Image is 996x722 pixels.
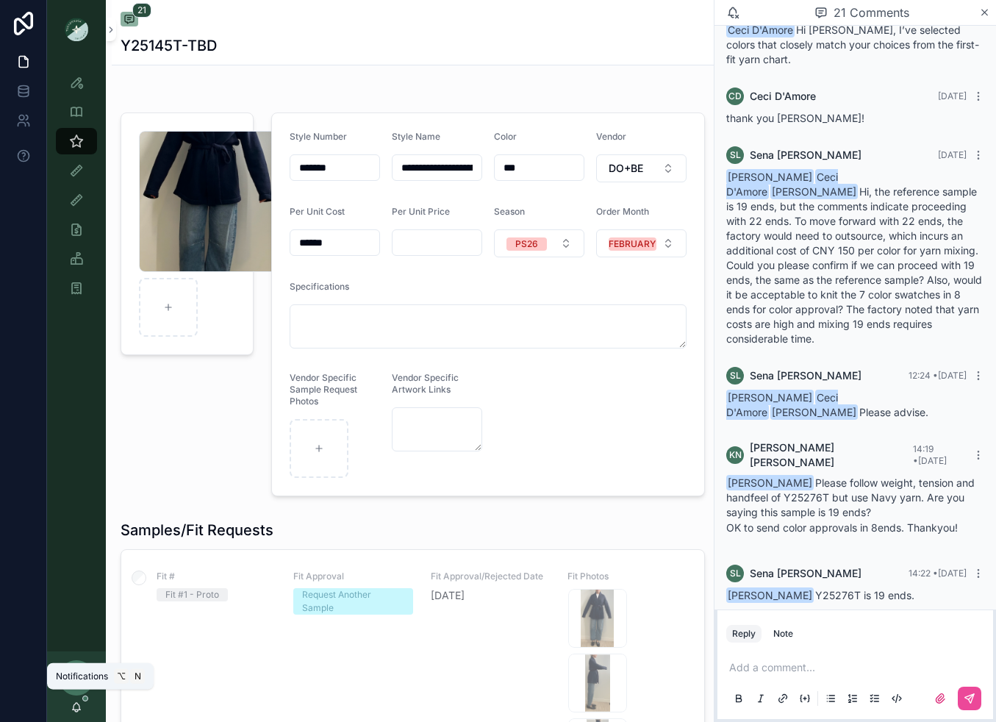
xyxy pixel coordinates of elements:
[750,89,816,104] span: Ceci D'Amore
[56,671,108,682] span: Notifications
[515,237,538,251] div: PS26
[596,229,687,257] button: Select Button
[132,671,143,682] span: N
[609,161,643,176] span: DO+BE
[596,206,649,217] span: Order Month
[726,390,814,405] span: [PERSON_NAME]
[726,587,814,603] span: [PERSON_NAME]
[726,22,795,37] span: Ceci D'Amore
[121,12,138,29] button: 21
[773,628,793,640] div: Note
[494,131,517,142] span: Color
[726,520,984,535] p: OK to send color approvals in 8ends. Thankyou!
[750,148,861,162] span: Sena [PERSON_NAME]
[431,588,550,603] span: [DATE]
[730,149,741,161] span: SL
[726,112,864,124] span: thank you [PERSON_NAME]!
[726,171,982,345] span: Hi, the reference sample is 19 ends, but the comments indicate proceeding with 22 ends. To move f...
[392,206,450,217] span: Per Unit Price
[121,520,273,540] h1: Samples/Fit Requests
[726,169,838,199] span: Ceci D'Amore
[729,449,742,461] span: KN
[596,131,626,142] span: Vendor
[726,169,814,185] span: [PERSON_NAME]
[567,571,687,582] span: Fit Photos
[767,625,799,643] button: Note
[726,24,979,65] span: Hi [PERSON_NAME], I’ve selected colors that closely match your choices from the first-fit yarn ch...
[157,571,276,582] span: Fit #
[47,59,106,321] div: scrollable content
[726,475,814,490] span: [PERSON_NAME]
[290,131,347,142] span: Style Number
[65,18,88,41] img: App logo
[938,149,967,160] span: [DATE]
[392,131,440,142] span: Style Name
[290,206,345,217] span: Per Unit Cost
[494,206,525,217] span: Season
[726,476,984,535] div: Please follow weight, tension and handfeel of Y25276T but use Navy yarn. Are you saying this samp...
[121,35,217,56] h1: Y25145T-TBD
[165,588,219,601] div: Fit #1 - Proto
[834,4,909,21] span: 21 Comments
[726,625,762,643] button: Reply
[938,90,967,101] span: [DATE]
[726,391,928,418] span: Please advise.
[290,372,357,407] span: Vendor Specific Sample Request Photos
[770,404,858,420] span: [PERSON_NAME]
[431,571,550,582] span: Fit Approval/Rejected Date
[750,440,913,470] span: [PERSON_NAME] [PERSON_NAME]
[596,154,687,182] button: Select Button
[726,589,914,601] span: Y25276T is 19 ends.
[132,3,151,18] span: 21
[730,370,741,382] span: SL
[726,390,838,420] span: Ceci D'Amore
[115,671,127,682] span: ⌥
[770,184,858,199] span: [PERSON_NAME]
[302,588,404,615] div: Request Another Sample
[609,237,656,251] div: FEBRUARY
[392,372,459,395] span: Vendor Specific Artwork Links
[728,90,742,102] span: CD
[290,281,349,292] span: Specifications
[750,566,861,581] span: Sena [PERSON_NAME]
[750,368,861,383] span: Sena [PERSON_NAME]
[494,229,584,257] button: Select Button
[293,571,412,582] span: Fit Approval
[730,568,741,579] span: SL
[913,443,947,466] span: 14:19 • [DATE]
[909,370,967,381] span: 12:24 • [DATE]
[909,568,967,579] span: 14:22 • [DATE]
